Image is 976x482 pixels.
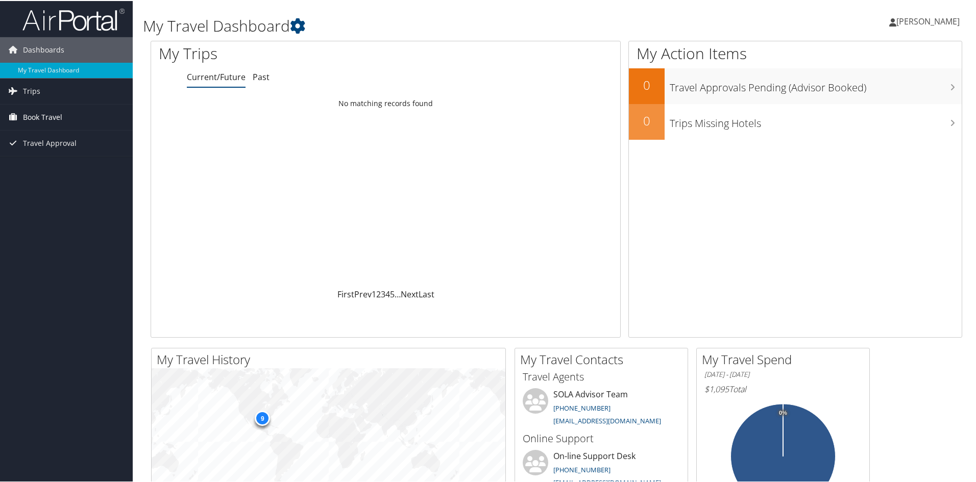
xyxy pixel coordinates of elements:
[553,402,611,412] a: [PHONE_NUMBER]
[704,383,729,394] span: $1,095
[704,369,862,378] h6: [DATE] - [DATE]
[376,288,381,299] a: 2
[23,36,64,62] span: Dashboards
[523,369,680,383] h3: Travel Agents
[23,104,62,129] span: Book Travel
[553,464,611,473] a: [PHONE_NUMBER]
[395,288,401,299] span: …
[523,430,680,445] h3: Online Support
[253,70,270,82] a: Past
[385,288,390,299] a: 4
[157,350,505,367] h2: My Travel History
[401,288,419,299] a: Next
[255,410,270,425] div: 9
[419,288,434,299] a: Last
[629,111,665,129] h2: 0
[629,67,962,103] a: 0Travel Approvals Pending (Advisor Booked)
[23,78,40,103] span: Trips
[354,288,372,299] a: Prev
[629,103,962,139] a: 0Trips Missing Hotels
[629,75,665,93] h2: 0
[704,383,862,394] h6: Total
[779,409,787,415] tspan: 0%
[381,288,385,299] a: 3
[390,288,395,299] a: 5
[629,42,962,63] h1: My Action Items
[372,288,376,299] a: 1
[159,42,417,63] h1: My Trips
[670,74,962,94] h3: Travel Approvals Pending (Advisor Booked)
[151,93,620,112] td: No matching records found
[518,387,685,429] li: SOLA Advisor Team
[896,15,960,26] span: [PERSON_NAME]
[670,110,962,130] h3: Trips Missing Hotels
[520,350,688,367] h2: My Travel Contacts
[337,288,354,299] a: First
[889,5,970,36] a: [PERSON_NAME]
[143,14,694,36] h1: My Travel Dashboard
[22,7,125,31] img: airportal-logo.png
[23,130,77,155] span: Travel Approval
[553,415,661,424] a: [EMAIL_ADDRESS][DOMAIN_NAME]
[187,70,246,82] a: Current/Future
[702,350,869,367] h2: My Travel Spend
